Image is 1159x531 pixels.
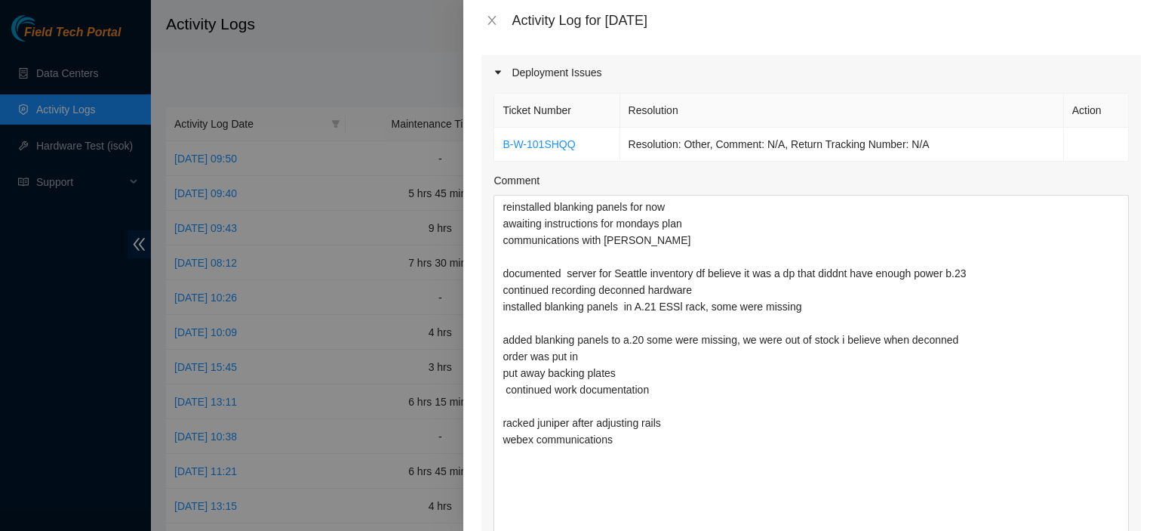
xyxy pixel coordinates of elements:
[493,172,540,189] label: Comment
[481,14,503,28] button: Close
[486,14,498,26] span: close
[493,68,503,77] span: caret-right
[620,94,1064,128] th: Resolution
[620,128,1064,162] td: Resolution: Other, Comment: N/A, Return Tracking Number: N/A
[503,138,575,150] a: B-W-101SHQQ
[494,94,619,128] th: Ticket Number
[481,55,1141,90] div: Deployment Issues
[1064,94,1129,128] th: Action
[512,12,1141,29] div: Activity Log for [DATE]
